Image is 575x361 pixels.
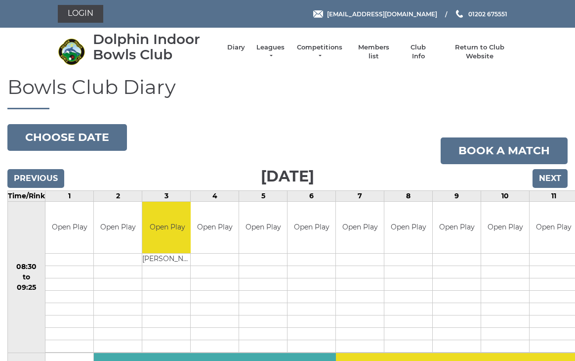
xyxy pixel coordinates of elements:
td: 7 [336,190,384,201]
a: Leagues [255,43,286,61]
img: Email [313,10,323,18]
td: 2 [94,190,142,201]
td: 4 [191,190,239,201]
td: 1 [45,190,94,201]
a: Members list [353,43,394,61]
img: Phone us [456,10,463,18]
span: [EMAIL_ADDRESS][DOMAIN_NAME] [327,10,437,17]
td: Time/Rink [8,190,45,201]
td: Open Play [45,202,93,254]
span: 01202 675551 [468,10,507,17]
td: Open Play [336,202,384,254]
td: Open Play [433,202,481,254]
td: 8 [384,190,433,201]
td: Open Play [481,202,529,254]
a: Return to Club Website [443,43,517,61]
td: Open Play [239,202,287,254]
div: Dolphin Indoor Bowls Club [93,32,217,62]
td: Open Play [287,202,335,254]
td: 08:30 to 09:25 [8,201,45,353]
td: Open Play [384,202,432,254]
td: 3 [142,190,191,201]
img: Dolphin Indoor Bowls Club [58,38,85,65]
td: 5 [239,190,287,201]
a: Competitions [296,43,343,61]
h1: Bowls Club Diary [7,76,568,109]
input: Next [533,169,568,188]
button: Choose date [7,124,127,151]
td: 10 [481,190,530,201]
td: Open Play [191,202,239,254]
td: 6 [287,190,336,201]
a: Diary [227,43,245,52]
td: 9 [433,190,481,201]
td: Open Play [142,202,192,254]
td: [PERSON_NAME] [142,254,192,266]
td: Open Play [94,202,142,254]
a: Login [58,5,103,23]
a: Email [EMAIL_ADDRESS][DOMAIN_NAME] [313,9,437,19]
a: Club Info [404,43,433,61]
input: Previous [7,169,64,188]
a: Phone us 01202 675551 [454,9,507,19]
a: Book a match [441,137,568,164]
